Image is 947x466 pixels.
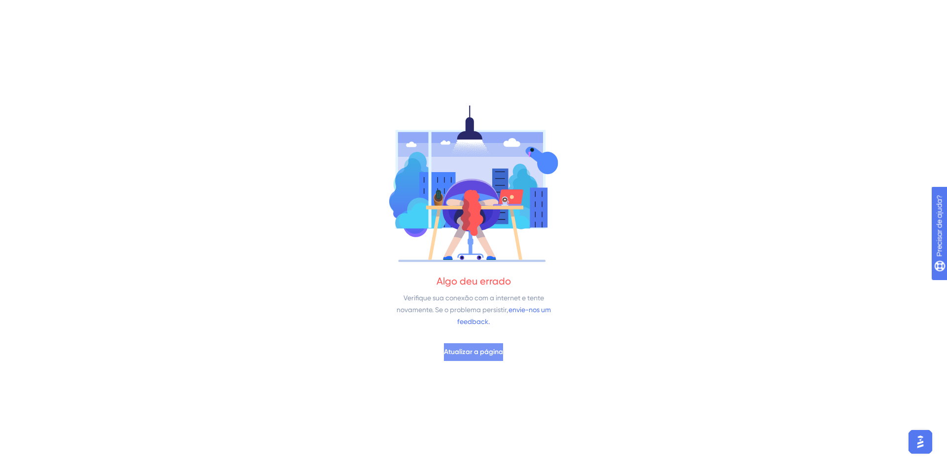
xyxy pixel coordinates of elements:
font: envie-nos um feedback. [457,306,551,325]
font: Atualizar a página [444,348,503,356]
font: Algo deu errado [437,275,511,287]
font: Precisar de ajuda? [23,4,85,12]
iframe: Iniciador do Assistente de IA do UserGuiding [906,427,935,457]
font: Verifique sua conexão com a internet e tente novamente. Se o problema persistir, [397,294,544,314]
button: Atualizar a página [444,343,503,361]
